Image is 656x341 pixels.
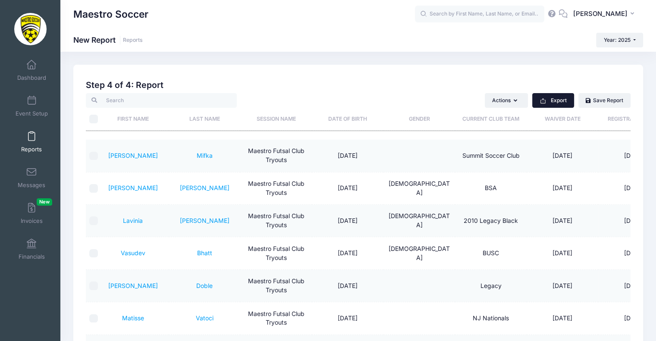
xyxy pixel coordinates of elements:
a: Reports [11,127,52,157]
span: Year: 2025 [604,37,631,43]
span: Financials [19,253,45,260]
a: Event Setup [11,91,52,121]
td: [DATE] [527,237,598,269]
td: NJ Nationals [455,302,527,335]
span: [DATE] [338,314,358,322]
td: Maestro Futsal Club Tryouts [240,302,312,335]
td: [DATE] [527,205,598,237]
button: Actions [485,93,528,108]
td: Maestro Futsal Club Tryouts [240,172,312,205]
span: [DATE] [338,217,358,224]
span: Dashboard [17,74,46,81]
span: Reports [21,146,42,153]
a: Financials [11,234,52,264]
input: Search by First Name, Last Name, or Email... [415,6,544,23]
td: Maestro Futsal Club Tryouts [240,205,312,237]
td: [DATE] [527,140,598,172]
td: Maestro Futsal Club Tryouts [240,140,312,172]
th: First Name: activate to sort column ascending [97,108,169,131]
td: Maestro Futsal Club Tryouts [240,270,312,302]
a: Messages [11,163,52,193]
a: [PERSON_NAME] [180,184,229,191]
th: Waiver Date: activate to sort column ascending [527,108,598,131]
h2: Step 4 of 4: Report [86,80,631,90]
th: Gender: activate to sort column ascending [383,108,455,131]
a: Lavinia [123,217,143,224]
a: Save Report [578,93,631,108]
td: [DATE] [527,172,598,205]
a: Mifka [197,152,213,159]
input: Search [86,93,237,108]
td: [DEMOGRAPHIC_DATA] [383,172,455,205]
td: BUSC [455,237,527,269]
h1: Maestro Soccer [73,4,148,24]
th: Last Name: activate to sort column ascending [169,108,240,131]
a: [PERSON_NAME] [108,152,158,159]
th: Current Club Team: activate to sort column ascending [455,108,527,131]
th: Date of Birth: activate to sort column ascending [312,108,383,131]
a: [PERSON_NAME] [108,184,158,191]
span: Messages [18,181,45,189]
span: [DATE] [338,282,358,289]
a: Doble [196,282,213,289]
td: Maestro Futsal Club Tryouts [240,237,312,269]
a: Matisse [122,314,144,322]
span: Event Setup [16,110,48,117]
td: 2010 Legacy Black [455,205,527,237]
button: [PERSON_NAME] [568,4,643,24]
a: Reports [123,37,143,44]
a: InvoicesNew [11,198,52,228]
h1: New Report [73,35,143,44]
button: Year: 2025 [596,33,643,47]
td: [DEMOGRAPHIC_DATA] [383,205,455,237]
th: Session Name: activate to sort column ascending [240,108,312,131]
a: [PERSON_NAME] [180,217,229,224]
span: Invoices [21,217,43,225]
button: Export [532,93,574,108]
a: [PERSON_NAME] [108,282,158,289]
td: [DATE] [527,270,598,302]
td: [DATE] [527,302,598,335]
span: [DATE] [338,184,358,191]
span: [DATE] [338,152,358,159]
td: BSA [455,172,527,205]
img: Maestro Soccer [14,13,47,45]
span: [DATE] [338,249,358,257]
a: Dashboard [11,55,52,85]
a: Vatoci [196,314,213,322]
span: [PERSON_NAME] [573,9,628,19]
a: Bhatt [197,249,212,257]
td: Legacy [455,270,527,302]
a: Vasudev [121,249,145,257]
span: New [37,198,52,206]
td: [DEMOGRAPHIC_DATA] [383,237,455,269]
td: Summit Soccer Club [455,140,527,172]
